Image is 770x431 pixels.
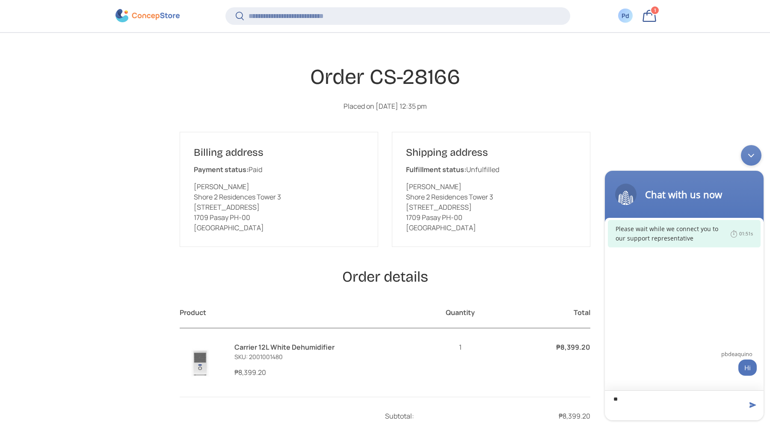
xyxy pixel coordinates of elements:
[180,297,426,328] th: Product
[426,328,508,397] td: 1
[234,342,335,352] a: Carrier 12L White Dehumidifier
[556,342,590,352] strong: ₱8,399.20
[508,297,590,328] th: Total
[194,164,364,175] p: Paid
[601,141,768,425] iframe: SalesIQ Chatwindow
[234,368,266,377] span: ₱8,399.20
[406,165,466,174] strong: Fulfillment status:
[654,7,656,14] span: 1
[180,64,590,90] h1: Order CS-28166
[616,6,635,25] a: Pd
[426,297,508,328] th: Quantity
[406,164,576,175] p: Unfulfilled
[406,146,576,159] h2: Shipping address
[406,181,576,233] p: [PERSON_NAME] Shore 2 Residences Tower 3 [STREET_ADDRESS] 1709 Pasay PH-00 [GEOGRAPHIC_DATA]
[115,9,180,23] img: ConcepStore
[180,101,590,111] p: Placed on [DATE] 12:35 pm
[621,12,630,21] div: Pd
[180,268,590,287] h2: Order details
[194,181,364,233] p: [PERSON_NAME] Shore 2 Residences Tower 3 [STREET_ADDRESS] 1709 Pasay PH-00 [GEOGRAPHIC_DATA]
[234,352,412,361] p: SKU: 2001001480
[194,146,364,159] h2: Billing address
[180,342,221,383] img: carrier-dehumidifier-12-liter-full-view-concepstore
[194,165,249,174] strong: Payment status:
